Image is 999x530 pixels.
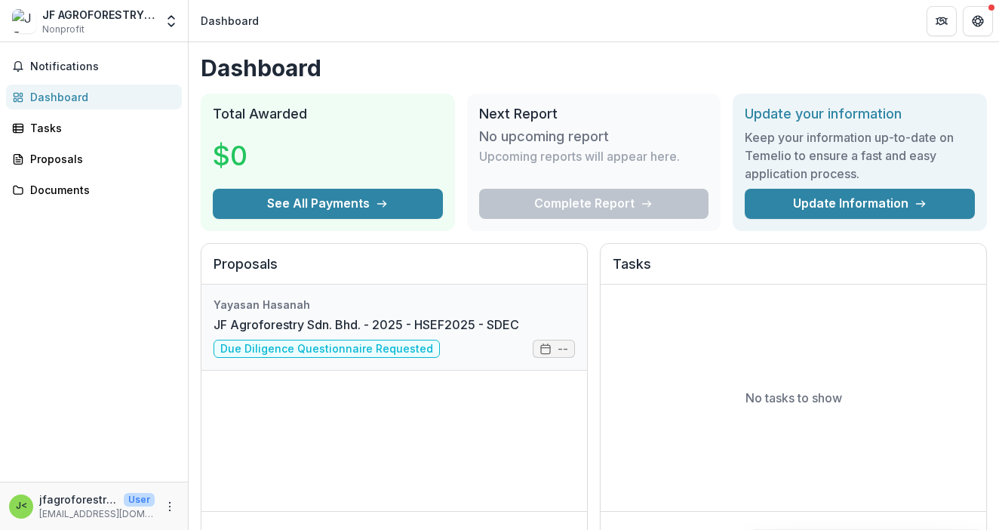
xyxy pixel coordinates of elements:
[30,89,170,105] div: Dashboard
[745,128,975,183] h3: Keep your information up-to-date on Temelio to ensure a fast and easy application process.
[479,106,709,122] h2: Next Report
[6,54,182,79] button: Notifications
[479,128,609,145] h3: No upcoming report
[39,507,155,521] p: [EMAIL_ADDRESS][DOMAIN_NAME]
[201,54,987,82] h1: Dashboard
[30,182,170,198] div: Documents
[745,189,975,219] a: Update Information
[927,6,957,36] button: Partners
[6,85,182,109] a: Dashboard
[42,7,155,23] div: JF AGROFORESTRY SDN. BHD.
[195,10,265,32] nav: breadcrumb
[201,13,259,29] div: Dashboard
[16,501,27,511] div: jfagroforestry <jfagroforestry@gmail.com>
[213,106,443,122] h2: Total Awarded
[30,120,170,136] div: Tasks
[161,498,179,516] button: More
[479,147,680,165] p: Upcoming reports will appear here.
[613,256,974,285] h2: Tasks
[124,493,155,507] p: User
[12,9,36,33] img: JF AGROFORESTRY SDN. BHD.
[30,151,170,167] div: Proposals
[6,177,182,202] a: Documents
[214,316,519,334] a: JF Agroforestry Sdn. Bhd. - 2025 - HSEF2025 - SDEC
[161,6,182,36] button: Open entity switcher
[6,116,182,140] a: Tasks
[214,256,575,285] h2: Proposals
[213,135,326,176] h3: $0
[42,23,85,36] span: Nonprofit
[6,146,182,171] a: Proposals
[213,189,443,219] button: See All Payments
[745,106,975,122] h2: Update your information
[39,491,118,507] p: jfagroforestry <[EMAIL_ADDRESS][DOMAIN_NAME]>
[745,389,842,407] p: No tasks to show
[30,60,176,73] span: Notifications
[963,6,993,36] button: Get Help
